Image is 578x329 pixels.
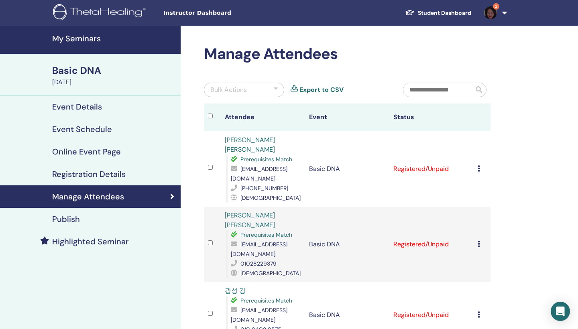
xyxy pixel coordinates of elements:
a: Export to CSV [299,85,344,95]
h4: Publish [52,214,80,224]
h4: My Seminars [52,34,176,43]
span: Prerequisites Match [240,156,292,163]
a: [PERSON_NAME] [PERSON_NAME] [225,136,275,154]
td: Basic DNA [305,131,389,207]
th: Status [389,104,474,131]
span: [PHONE_NUMBER] [240,185,288,192]
span: [EMAIL_ADDRESS][DOMAIN_NAME] [231,241,287,258]
th: Event [305,104,389,131]
div: Bulk Actions [210,85,247,95]
h4: Highlighted Seminar [52,237,129,246]
div: Basic DNA [52,64,176,77]
span: [DEMOGRAPHIC_DATA] [240,270,301,277]
h4: Event Schedule [52,124,112,134]
span: [EMAIL_ADDRESS][DOMAIN_NAME] [231,165,287,182]
a: [PERSON_NAME] [PERSON_NAME] [225,211,275,229]
h4: Registration Details [52,169,126,179]
span: 01028229379 [240,260,277,267]
div: [DATE] [52,77,176,87]
h4: Event Details [52,102,102,112]
td: Basic DNA [305,207,389,282]
span: Instructor Dashboard [163,9,284,17]
a: Student Dashboard [399,6,478,20]
img: default.jpg [484,6,497,19]
a: 광성 강 [225,286,246,295]
div: Open Intercom Messenger [551,302,570,321]
th: Attendee [221,104,305,131]
span: [EMAIL_ADDRESS][DOMAIN_NAME] [231,307,287,323]
img: graduation-cap-white.svg [405,9,415,16]
span: Prerequisites Match [240,297,292,304]
span: [DEMOGRAPHIC_DATA] [240,194,301,201]
span: Prerequisites Match [240,231,292,238]
a: Basic DNA[DATE] [47,64,181,87]
h4: Manage Attendees [52,192,124,201]
span: 2 [493,3,499,10]
h4: Online Event Page [52,147,121,156]
h2: Manage Attendees [204,45,490,63]
img: logo.png [53,4,149,22]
